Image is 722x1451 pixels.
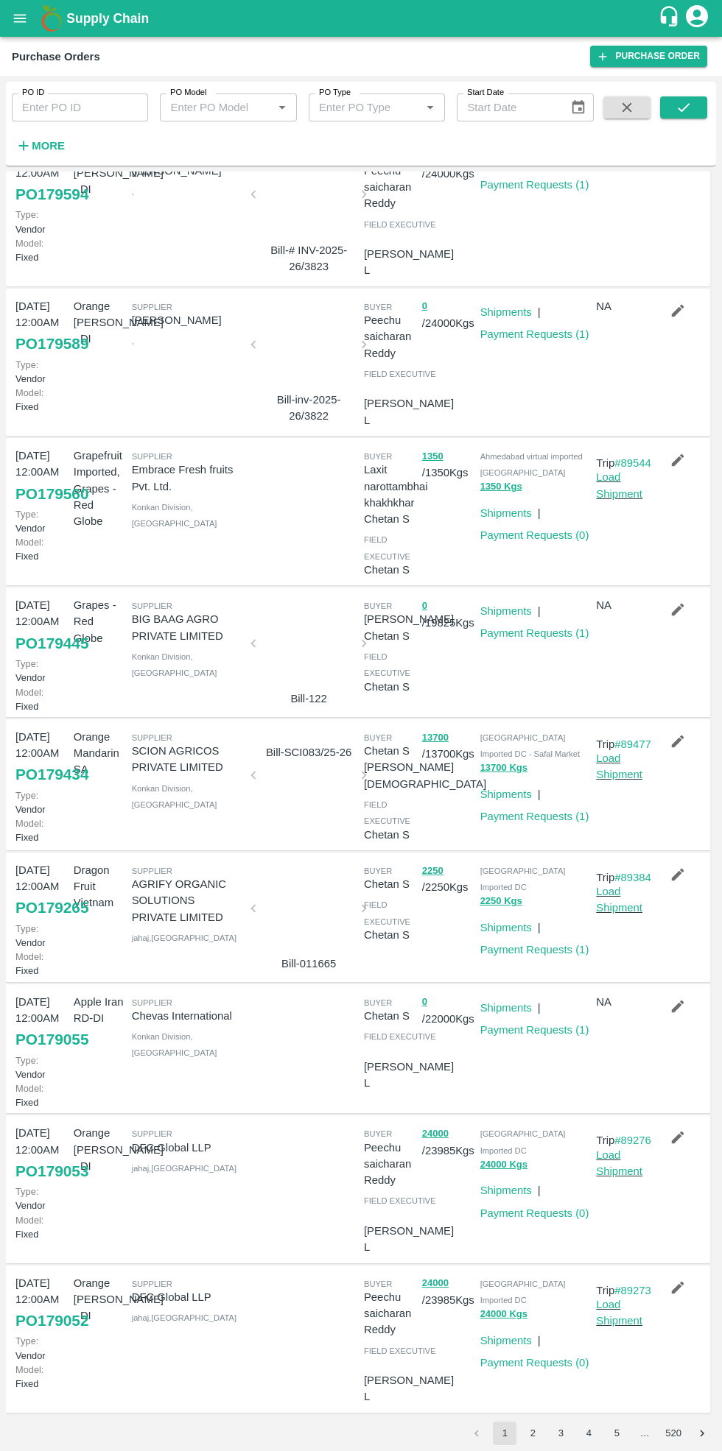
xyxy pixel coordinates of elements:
[422,729,474,763] p: / 13700 Kgs
[364,395,454,428] p: [PERSON_NAME] L
[614,1134,651,1146] a: #89276
[132,866,172,875] span: Supplier
[480,328,589,340] a: Payment Requests (1)
[74,597,126,646] p: Grapes - Red Globe
[422,598,427,615] button: 0
[532,597,541,619] div: |
[422,298,427,315] button: 0
[132,503,217,528] span: Konkan Division , [GEOGRAPHIC_DATA]
[132,1164,236,1173] span: jahaj , [GEOGRAPHIC_DATA]
[313,98,416,117] input: Enter PO Type
[364,452,392,461] span: buyer
[15,298,68,331] p: [DATE] 12:00AM
[480,627,589,639] a: Payment Requests (1)
[15,950,68,978] p: Fixed
[15,687,43,698] span: Model:
[15,1364,43,1375] span: Model:
[15,1307,88,1334] a: PO179052
[132,303,172,311] span: Supplier
[259,744,358,760] p: Bill-SCI083/25-26
[658,5,684,32] div: customer-support
[596,455,651,471] p: Trip
[3,1,37,35] button: open drawer
[532,499,541,521] div: |
[132,743,242,776] p: SCION AGRICOS PRIVATE LIMITED
[364,1196,436,1205] span: field executive
[15,1055,38,1066] span: Type:
[364,1289,416,1338] p: Peechu saicharan Reddy
[364,562,416,578] p: Chetan S
[132,336,134,345] span: ,
[596,1299,642,1327] a: Load Shipment
[15,331,88,357] a: PO179589
[22,87,44,99] label: PO ID
[132,1279,172,1288] span: Supplier
[132,312,242,328] p: [PERSON_NAME]
[15,597,68,630] p: [DATE] 12:00AM
[532,1327,541,1349] div: |
[364,652,410,677] span: field executive
[493,1422,516,1445] button: page 1
[463,1422,716,1445] nav: pagination navigation
[74,1125,126,1174] p: Orange [PERSON_NAME] - DI
[596,471,642,499] a: Load Shipment
[480,922,532,933] a: Shipments
[164,98,267,117] input: Enter PO Model
[364,1279,392,1288] span: buyer
[422,862,474,896] p: / 2250 Kgs
[364,535,410,560] span: field executive
[132,652,217,677] span: Konkan Division , [GEOGRAPHIC_DATA]
[74,148,126,197] p: Orange [PERSON_NAME] - DI
[66,11,149,26] b: Supply Chain
[614,738,651,750] a: #89477
[596,298,648,314] p: NA
[480,605,532,617] a: Shipments
[364,679,416,695] p: Chetan S
[614,457,651,469] a: #89544
[614,872,651,883] a: #89384
[532,994,541,1016] div: |
[364,759,486,792] p: [PERSON_NAME][DEMOGRAPHIC_DATA]
[596,752,642,780] a: Load Shipment
[364,163,416,212] p: Peechu saicharan Reddy
[15,994,68,1027] p: [DATE] 12:00AM
[15,507,68,535] p: Vendor
[364,1129,392,1138] span: buyer
[364,900,410,925] span: field executive
[364,462,428,511] p: Laxit narottambhai khakhkhar
[15,238,43,249] span: Model:
[132,1129,172,1138] span: Supplier
[15,1185,68,1212] p: Vendor
[480,507,532,519] a: Shipments
[422,448,474,481] p: / 1350 Kgs
[15,951,43,962] span: Model:
[364,303,392,311] span: buyer
[15,1334,68,1362] p: Vendor
[596,994,648,1010] p: NA
[422,863,444,880] button: 2250
[364,312,416,361] p: Peechu saicharan Reddy
[422,1125,474,1159] p: / 23985 Kgs
[259,242,358,275] p: Bill-# INV-2025-26/3823
[364,370,436,378] span: field executive
[15,1186,38,1197] span: Type:
[364,1346,436,1355] span: field executive
[596,736,651,752] p: Trip
[66,8,658,29] a: Supply Chain
[364,511,428,527] p: Chetan S
[15,1215,43,1226] span: Model:
[532,914,541,936] div: |
[596,886,642,914] a: Load Shipment
[15,387,43,398] span: Model:
[15,658,38,669] span: Type:
[532,1176,541,1198] div: |
[364,628,454,644] p: Chetan S
[15,481,88,507] a: PO179560
[132,452,172,461] span: Supplier
[15,923,38,934] span: Type:
[596,1282,651,1299] p: Trip
[364,1372,454,1405] p: [PERSON_NAME] L
[15,862,68,895] p: [DATE] 12:00AM
[422,1275,474,1309] p: / 23985 Kgs
[364,611,454,627] p: [PERSON_NAME]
